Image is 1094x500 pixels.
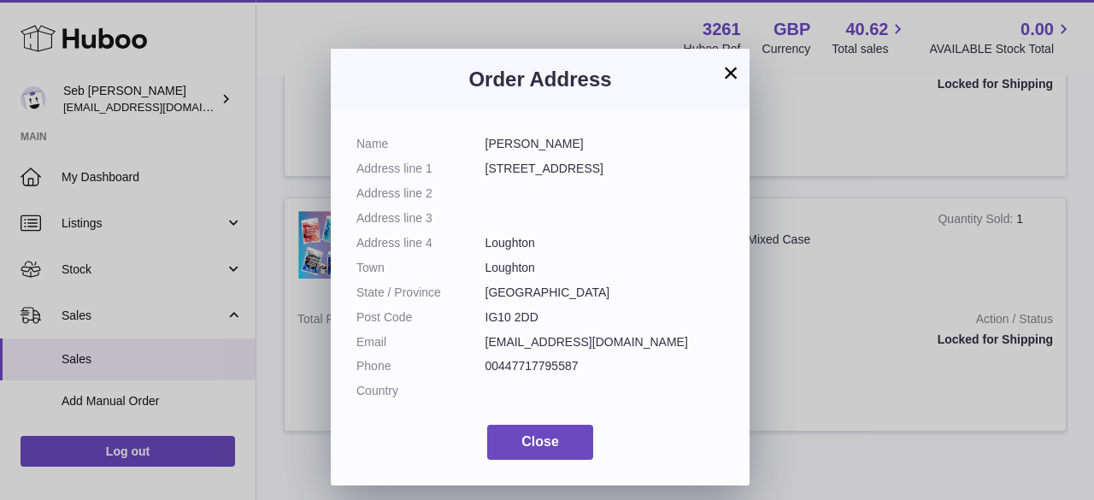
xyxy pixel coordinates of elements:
[485,136,725,152] dd: [PERSON_NAME]
[356,136,485,152] dt: Name
[356,185,485,202] dt: Address line 2
[356,334,485,350] dt: Email
[485,260,725,276] dd: Loughton
[356,235,485,251] dt: Address line 4
[521,434,559,449] span: Close
[356,260,485,276] dt: Town
[356,66,724,93] h3: Order Address
[485,235,725,251] dd: Loughton
[356,358,485,374] dt: Phone
[356,309,485,326] dt: Post Code
[721,62,741,83] button: ×
[356,285,485,301] dt: State / Province
[485,309,725,326] dd: IG10 2DD
[485,334,725,350] dd: [EMAIL_ADDRESS][DOMAIN_NAME]
[485,285,725,301] dd: [GEOGRAPHIC_DATA]
[356,383,485,399] dt: Country
[356,210,485,226] dt: Address line 3
[356,161,485,177] dt: Address line 1
[485,358,725,374] dd: 00447717795587
[487,425,593,460] button: Close
[485,161,725,177] dd: [STREET_ADDRESS]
